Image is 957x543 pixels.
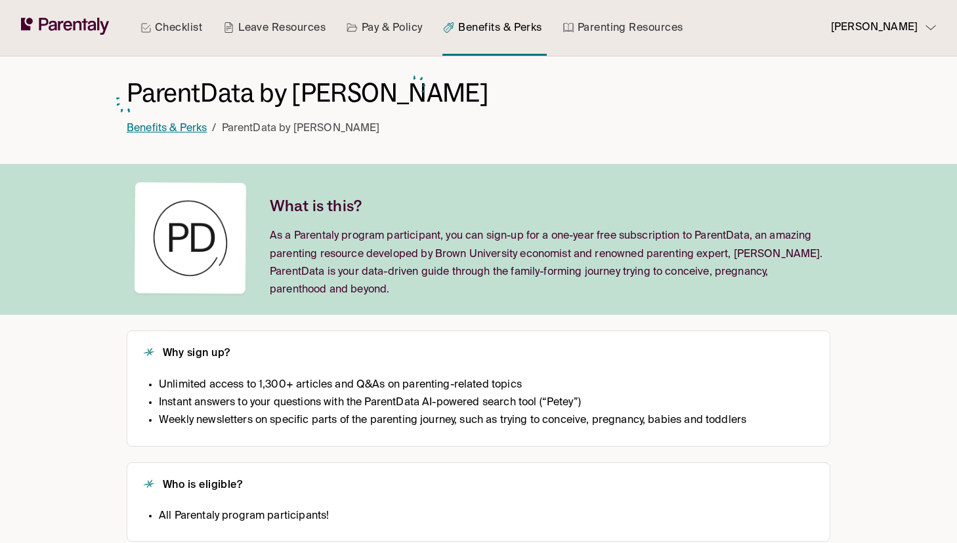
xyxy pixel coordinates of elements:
[159,376,746,394] li: Unlimited access to 1,300+ articles and Q&As on parenting-related topics
[159,412,746,430] li: Weekly newsletters on specific parts of the parenting journey, such as trying to conceive, pregna...
[831,19,918,37] p: [PERSON_NAME]
[270,228,825,299] p: As a Parentaly program participant, you can sign-up for a one-year free subscription to ParentDat...
[127,77,488,109] h1: ParentData by [PERSON_NAME]
[212,120,216,138] li: /
[163,479,242,493] h2: Who is eligible?
[159,508,329,525] li: All Parentaly program participants!
[127,123,207,134] a: Benefits & Perks
[163,347,230,361] h2: Why sign up?
[270,197,825,214] h2: What is this?
[222,120,380,138] p: ParentData by [PERSON_NAME]
[159,394,746,412] li: Instant answers to your questions with the ParentData AI-powered search tool (“Petey”)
